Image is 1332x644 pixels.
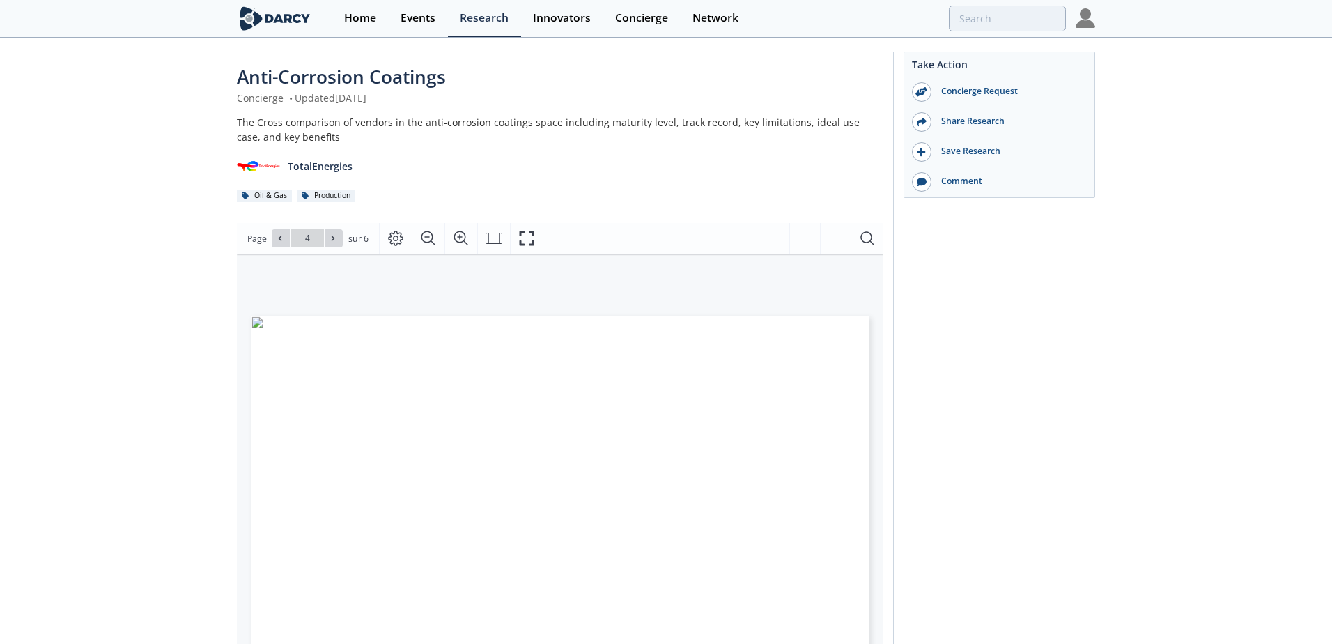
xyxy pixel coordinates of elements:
[401,13,435,24] div: Events
[286,91,295,105] span: •
[237,64,446,89] span: Anti-Corrosion Coatings
[615,13,668,24] div: Concierge
[949,6,1066,31] input: Advanced Search
[931,85,1087,98] div: Concierge Request
[237,115,883,144] div: The Cross comparison of vendors in the anti-corrosion coatings space including maturity level, tr...
[344,13,376,24] div: Home
[297,190,355,202] div: Production
[237,6,313,31] img: logo-wide.svg
[1273,588,1318,630] iframe: chat widget
[931,115,1087,128] div: Share Research
[237,91,883,105] div: Concierge Updated [DATE]
[931,145,1087,158] div: Save Research
[533,13,591,24] div: Innovators
[288,159,353,174] p: TotalEnergies
[692,13,738,24] div: Network
[904,57,1094,77] div: Take Action
[931,175,1087,187] div: Comment
[1076,8,1095,28] img: Profile
[237,190,292,202] div: Oil & Gas
[460,13,509,24] div: Research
